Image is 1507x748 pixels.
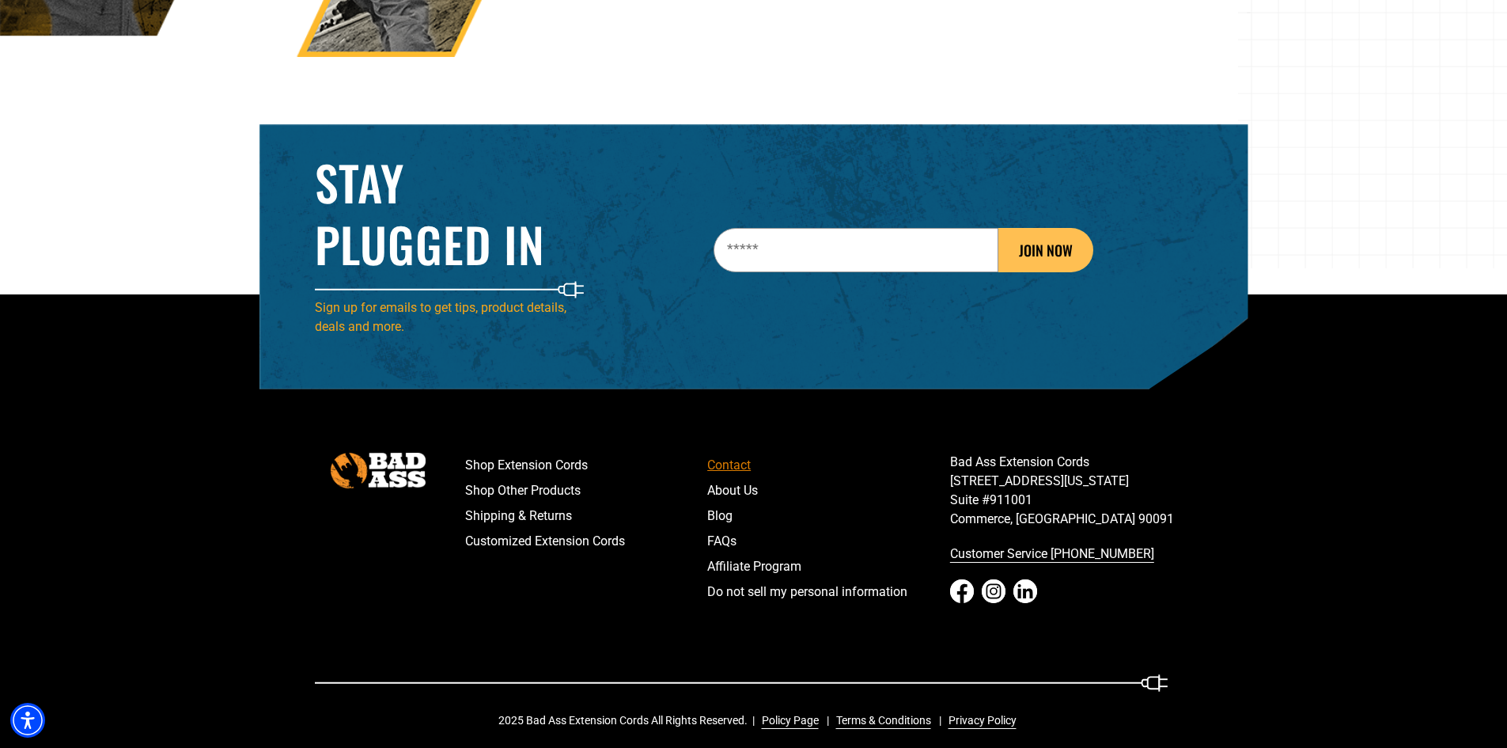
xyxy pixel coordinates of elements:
[315,151,592,275] h2: Stay Plugged In
[707,453,950,478] a: Contact
[998,228,1093,272] button: JOIN NOW
[707,503,950,529] a: Blog
[707,579,950,605] a: Do not sell my personal information
[755,712,819,729] a: Policy Page
[950,453,1193,529] p: Bad Ass Extension Cords [STREET_ADDRESS][US_STATE] Suite #911001 Commerce, [GEOGRAPHIC_DATA] 90091
[465,503,708,529] a: Shipping & Returns
[498,712,1028,729] div: 2025 Bad Ass Extension Cords All Rights Reserved.
[950,541,1193,567] a: call 833-674-1699
[942,712,1017,729] a: Privacy Policy
[830,712,931,729] a: Terms & Conditions
[707,554,950,579] a: Affiliate Program
[707,529,950,554] a: FAQs
[465,478,708,503] a: Shop Other Products
[331,453,426,488] img: Bad Ass Extension Cords
[714,228,998,272] input: Email
[10,703,45,738] div: Accessibility Menu
[315,298,592,336] p: Sign up for emails to get tips, product details, deals and more.
[707,478,950,503] a: About Us
[1013,579,1037,603] a: LinkedIn - open in a new tab
[982,579,1005,603] a: Instagram - open in a new tab
[465,529,708,554] a: Customized Extension Cords
[950,579,974,603] a: Facebook - open in a new tab
[465,453,708,478] a: Shop Extension Cords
